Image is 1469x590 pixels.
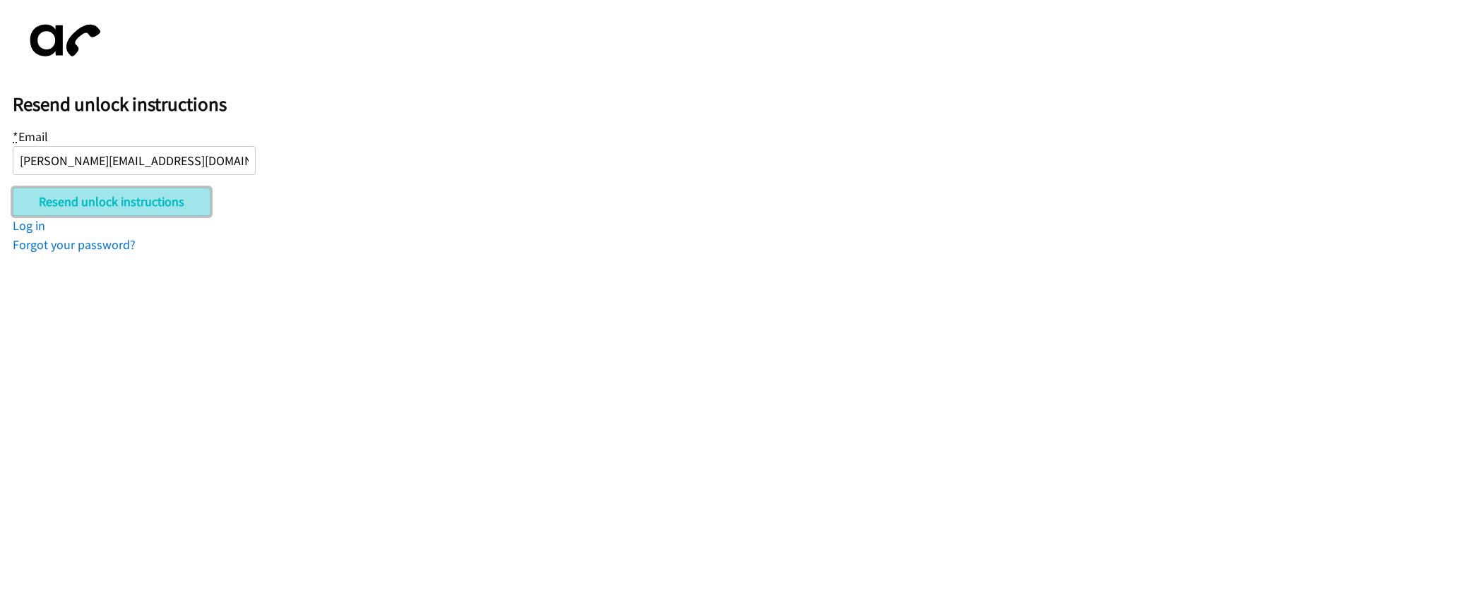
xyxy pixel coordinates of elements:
abbr: required [13,128,18,145]
a: Log in [13,217,45,234]
label: Email [13,128,48,145]
input: Resend unlock instructions [13,188,210,216]
img: aphone-8a226864a2ddd6a5e75d1ebefc011f4aa8f32683c2d82f3fb0802fe031f96514.svg [13,13,112,68]
a: Forgot your password? [13,236,136,253]
h2: Resend unlock instructions [13,92,1469,116]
